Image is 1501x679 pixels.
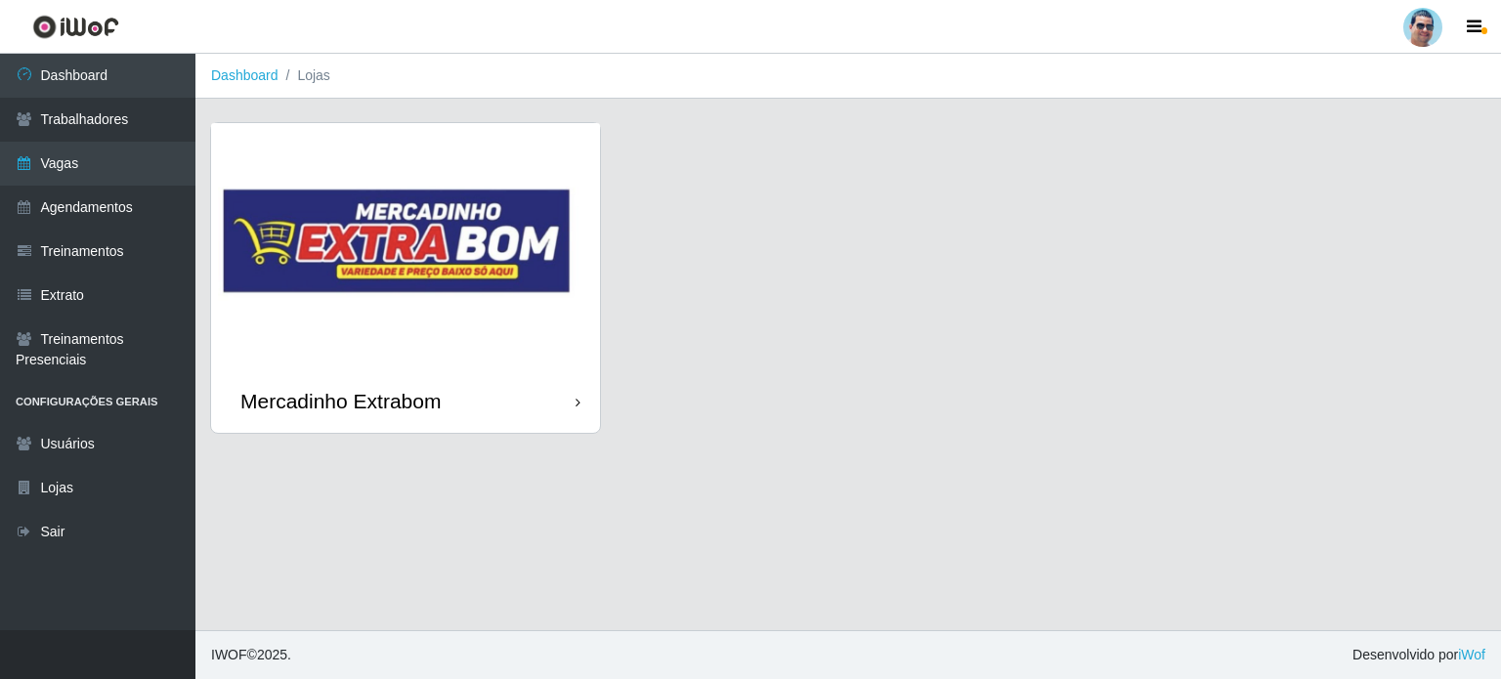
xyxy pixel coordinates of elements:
span: © 2025 . [211,645,291,665]
img: cardImg [211,123,600,369]
a: Mercadinho Extrabom [211,123,600,433]
span: Desenvolvido por [1352,645,1485,665]
span: IWOF [211,647,247,662]
div: Mercadinho Extrabom [240,389,441,413]
nav: breadcrumb [195,54,1501,99]
li: Lojas [279,65,330,86]
a: Dashboard [211,67,279,83]
img: CoreUI Logo [32,15,119,39]
a: iWof [1458,647,1485,662]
